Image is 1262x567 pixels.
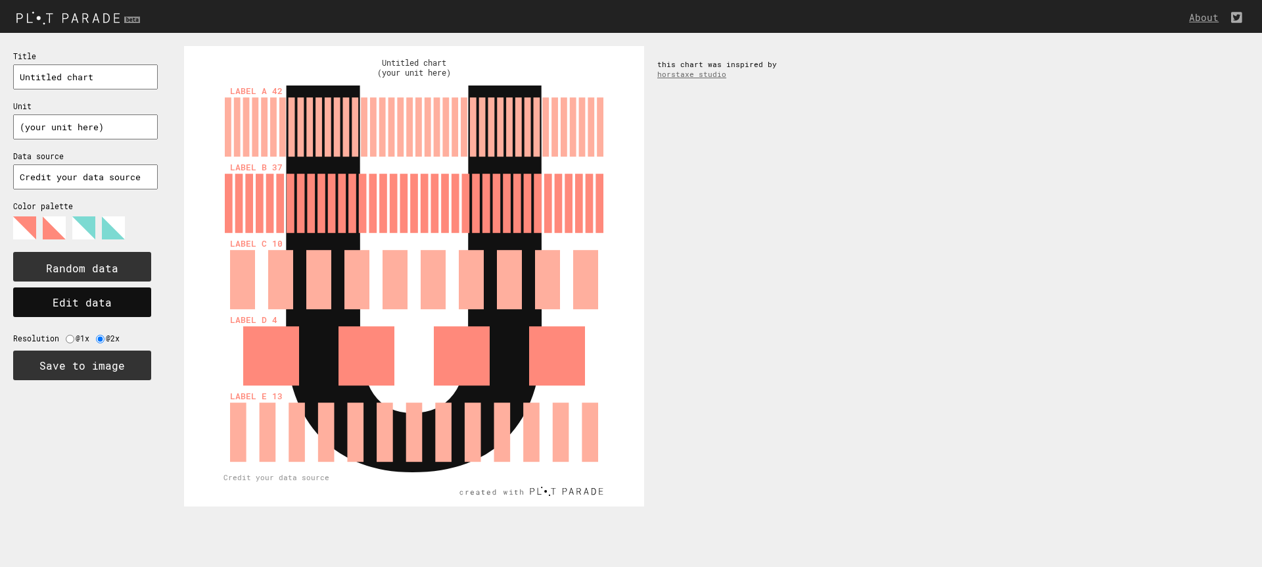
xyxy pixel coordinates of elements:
text: (your unit here) [377,67,451,78]
text: Random data [46,261,118,275]
label: Resolution [13,333,66,343]
a: horstaxe studio [657,69,726,79]
text: Untitled chart [382,57,446,68]
div: this chart was inspired by [644,46,802,92]
label: @2x [106,333,126,343]
a: About [1189,11,1225,24]
text: Label C 10 [230,237,283,249]
button: Save to image [13,351,151,380]
text: Label E 13 [230,390,283,402]
text: Credit your data source [223,472,329,482]
p: Title [13,51,158,61]
label: @1x [76,333,96,343]
text: Label A 42 [230,85,283,97]
button: Edit data [13,287,151,317]
text: Label B 37 [230,161,283,173]
p: Color palette [13,201,158,211]
p: Data source [13,151,158,161]
text: Label D 4 [230,314,277,326]
p: Unit [13,101,158,111]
